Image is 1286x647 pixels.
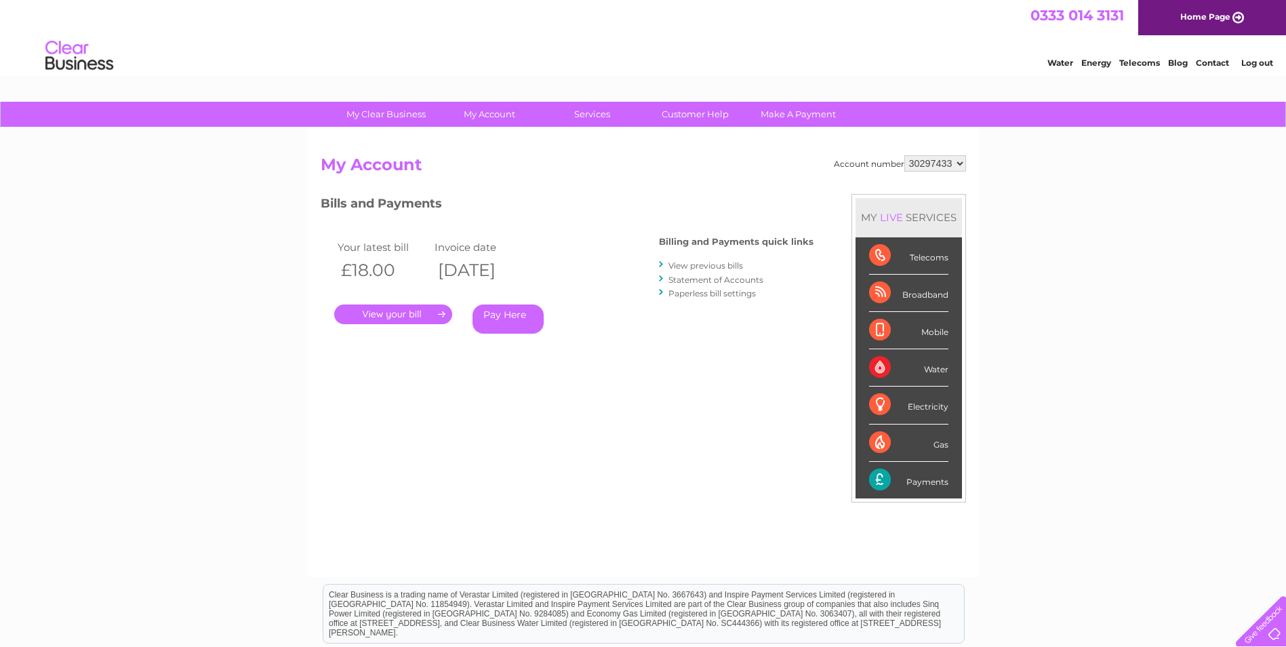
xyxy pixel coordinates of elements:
[869,349,948,387] div: Water
[1047,58,1073,68] a: Water
[668,260,743,271] a: View previous bills
[869,387,948,424] div: Electricity
[869,237,948,275] div: Telecoms
[330,102,442,127] a: My Clear Business
[473,305,544,334] a: Pay Here
[1119,58,1160,68] a: Telecoms
[334,238,432,256] td: Your latest bill
[1241,58,1273,68] a: Log out
[1196,58,1229,68] a: Contact
[668,275,763,285] a: Statement of Accounts
[869,312,948,349] div: Mobile
[1030,7,1124,24] a: 0333 014 3131
[321,155,966,181] h2: My Account
[869,425,948,462] div: Gas
[659,237,813,247] h4: Billing and Payments quick links
[323,7,964,66] div: Clear Business is a trading name of Verastar Limited (registered in [GEOGRAPHIC_DATA] No. 3667643...
[834,155,966,172] div: Account number
[431,238,529,256] td: Invoice date
[1168,58,1188,68] a: Blog
[334,256,432,284] th: £18.00
[334,305,452,324] a: .
[1081,58,1111,68] a: Energy
[869,275,948,312] div: Broadband
[639,102,751,127] a: Customer Help
[433,102,545,127] a: My Account
[856,198,962,237] div: MY SERVICES
[321,194,813,218] h3: Bills and Payments
[45,35,114,77] img: logo.png
[877,211,906,224] div: LIVE
[668,288,756,298] a: Paperless bill settings
[869,462,948,498] div: Payments
[742,102,854,127] a: Make A Payment
[431,256,529,284] th: [DATE]
[536,102,648,127] a: Services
